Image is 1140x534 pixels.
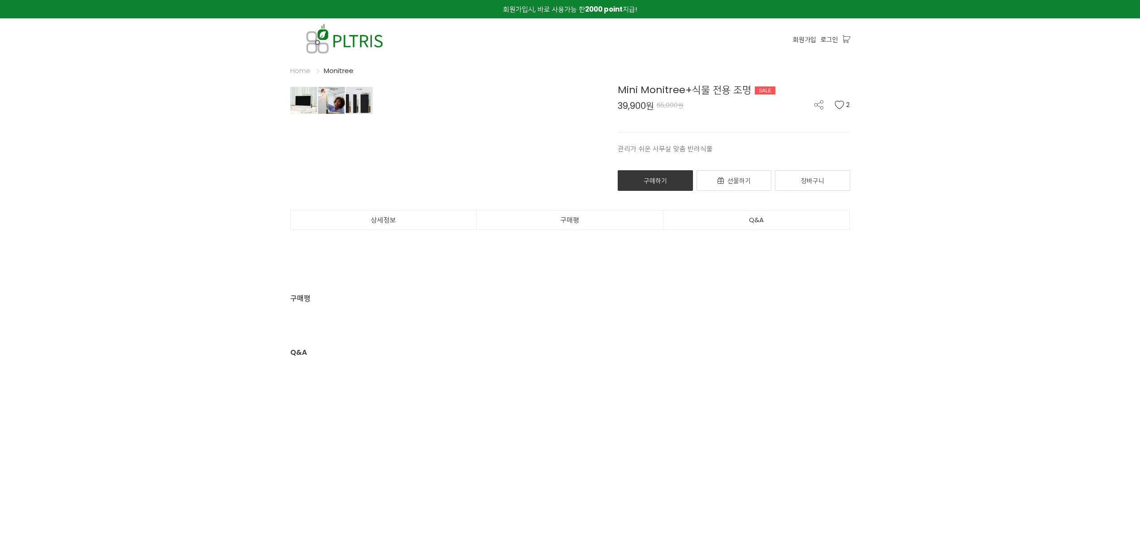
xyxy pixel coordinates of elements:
div: SALE [755,86,775,95]
div: Mini Monitree+식물 전용 조명 [618,82,850,97]
a: 구매하기 [618,170,693,191]
span: 65,000원 [657,101,684,110]
p: 관리가 쉬운 사무실 맞춤 반려식물 [618,143,850,154]
a: 회원가입 [793,34,816,44]
a: Q&A [663,211,850,229]
span: 회원가입시, 바로 사용가능 한 지급! [503,4,637,14]
a: 로그인 [821,34,838,44]
a: Monitree [324,66,353,75]
a: 상세정보 [291,211,477,229]
a: 구매평 [477,211,663,229]
div: 구매평 [290,293,310,311]
button: 2 [835,100,850,109]
a: 장바구니 [775,170,850,191]
a: 선물하기 [697,170,772,191]
span: 39,900원 [618,101,654,110]
strong: 2000 point [585,4,623,14]
div: Q&A [290,347,307,365]
span: 2 [846,100,850,109]
a: Home [290,66,310,75]
span: 선물하기 [727,176,751,185]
